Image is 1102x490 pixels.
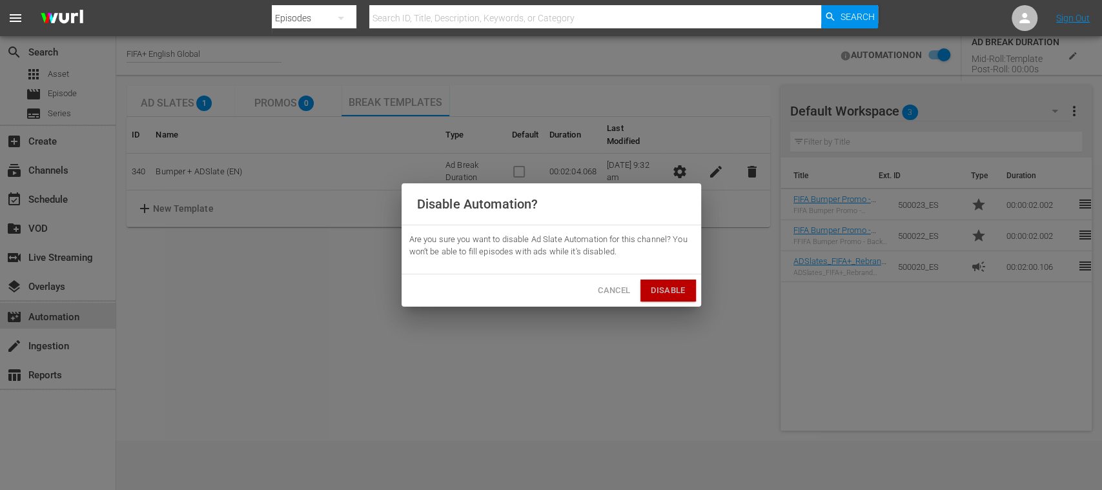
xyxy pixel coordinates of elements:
[598,283,630,298] span: Cancel
[593,280,635,302] button: Cancel
[409,233,693,258] p: Are you sure you want to disable Ad Slate Automation for this channel? You won’t be able to fill ...
[1056,13,1090,23] a: Sign Out
[417,194,686,214] h2: Disable Automation?
[651,283,685,298] span: Disable
[31,3,93,34] img: ans4CAIJ8jUAAAAAAAAAAAAAAAAAAAAAAAAgQb4GAAAAAAAAAAAAAAAAAAAAAAAAJMjXAAAAAAAAAAAAAAAAAAAAAAAAgAT5G...
[640,280,695,302] button: Disable
[840,5,874,28] span: Search
[8,10,23,26] span: menu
